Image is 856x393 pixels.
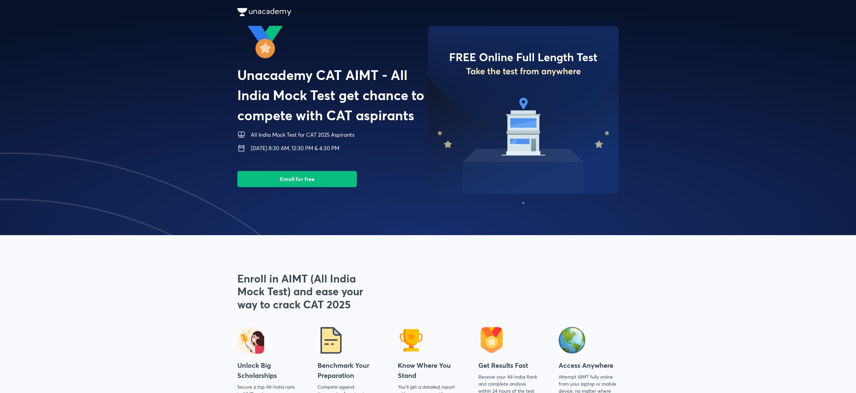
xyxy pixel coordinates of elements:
img: key-point [237,327,264,354]
h4: Access Anywhere [559,360,619,370]
img: book [237,131,245,139]
img: key-point [318,327,344,354]
h4: Know Where You Stand [398,360,458,381]
h4: Unlock Big Scholarships [237,360,297,381]
h4: Benchmark Your Preparation [318,360,378,381]
a: logo [237,8,619,18]
h2: Enroll in AIMT (All India Mock Test) and ease your way to crack CAT 2025 [237,272,371,311]
img: key-point [398,327,425,354]
img: logo [237,26,428,59]
img: key-point [478,327,505,354]
img: logo [237,8,291,16]
img: key-point [559,327,585,354]
button: Enroll for free [237,171,357,187]
img: banner-0 [428,26,619,194]
h4: Get Results Fast [478,360,538,370]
